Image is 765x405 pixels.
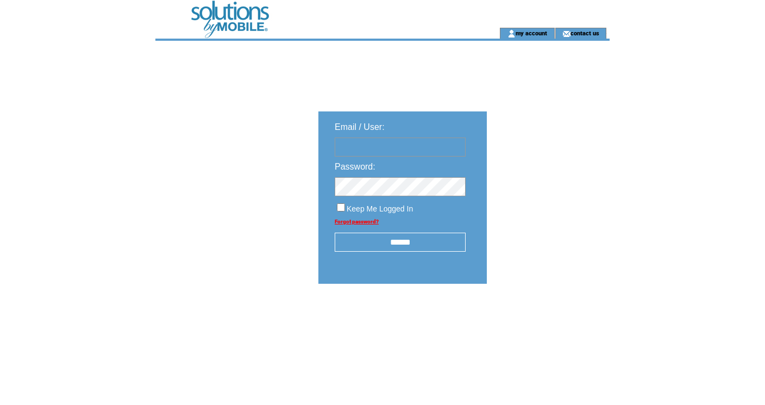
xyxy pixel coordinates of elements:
[516,29,547,36] a: my account
[570,29,599,36] a: contact us
[562,29,570,38] img: contact_us_icon.gif;jsessionid=9EA308B1786BB60DD054ED39555646B2
[335,122,385,132] span: Email / User:
[335,219,379,225] a: Forgot password?
[335,162,375,171] span: Password:
[507,29,516,38] img: account_icon.gif;jsessionid=9EA308B1786BB60DD054ED39555646B2
[518,311,573,325] img: transparent.png;jsessionid=9EA308B1786BB60DD054ED39555646B2
[347,204,413,213] span: Keep Me Logged In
